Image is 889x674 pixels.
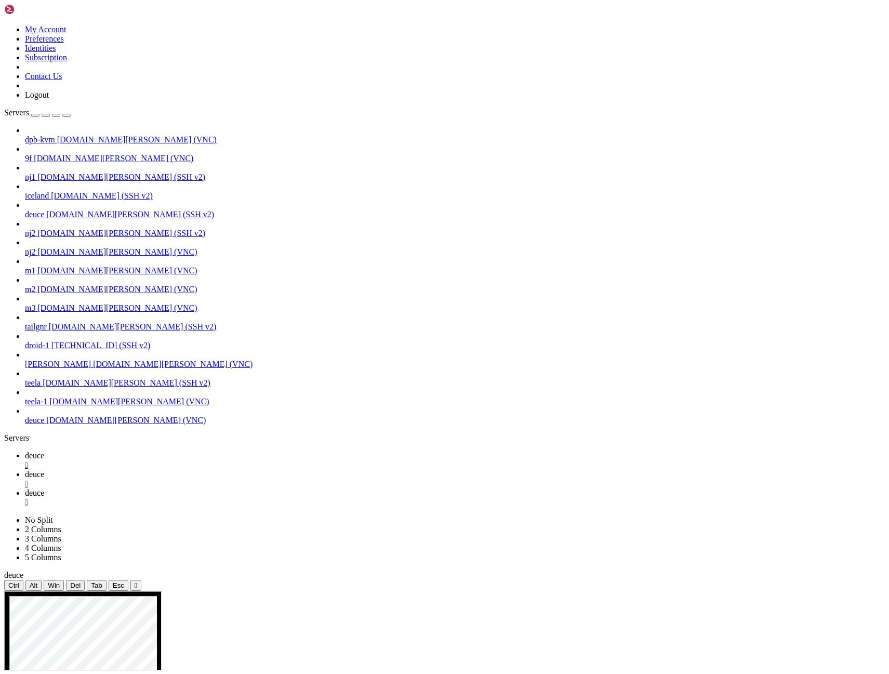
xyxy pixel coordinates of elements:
[25,516,53,524] a: No Split
[25,219,885,238] li: nj2 [DOMAIN_NAME][PERSON_NAME] (SSH v2)
[87,580,107,591] button: Tab
[25,72,62,81] a: Contact Us
[135,582,137,589] div: 
[25,303,35,312] span: m3
[113,582,124,589] span: Esc
[25,135,885,144] a: dpb-kvm [DOMAIN_NAME][PERSON_NAME] (VNC)
[30,582,38,589] span: Alt
[4,229,51,241] span: dpb@deuce
[25,191,885,201] a: iceland [DOMAIN_NAME] (SSH v2)
[130,580,141,591] button: 
[25,275,885,294] li: m2 [DOMAIN_NAME][PERSON_NAME] (VNC)
[25,488,885,507] a: deuce
[25,154,885,163] a: 9f [DOMAIN_NAME][PERSON_NAME] (VNC)
[73,229,78,241] div: (13, 18)
[4,571,23,579] span: deuce
[25,341,49,350] span: droid-1
[70,582,81,589] span: Del
[25,144,885,163] li: 9f [DOMAIN_NAME][PERSON_NAME] (VNC)
[4,580,23,591] button: Ctrl
[25,460,885,470] div: 
[25,322,47,331] span: tailgnr
[4,166,869,179] x-row: : $ vncserver -localhost no :36
[4,141,869,154] x-row: permitted by applicable law.
[25,173,35,181] span: nj1
[4,433,885,443] div: Servers
[25,498,885,507] a: 
[4,191,869,204] x-row: New Xtigervnc server '[DOMAIN_NAME][PERSON_NAME]:36 (dpb)' on port 5936 for display :36.
[4,79,869,91] x-row: The programs included with the Debian GNU/Linux system are free software;
[91,582,102,589] span: Tab
[25,534,61,543] a: 3 Columns
[46,210,214,219] span: [DOMAIN_NAME][PERSON_NAME] (SSH v2)
[25,488,44,497] span: deuce
[25,322,885,332] a: tailgnr [DOMAIN_NAME][PERSON_NAME] (SSH v2)
[50,397,209,406] span: [DOMAIN_NAME][PERSON_NAME] (VNC)
[25,406,885,425] li: deuce [DOMAIN_NAME][PERSON_NAME] (VNC)
[25,285,35,294] span: m2
[44,580,64,591] button: Win
[25,201,885,219] li: deuce [DOMAIN_NAME][PERSON_NAME] (SSH v2)
[25,182,885,201] li: iceland [DOMAIN_NAME] (SSH v2)
[25,247,885,257] a: nj2 [DOMAIN_NAME][PERSON_NAME] (VNC)
[109,580,128,591] button: Esc
[25,210,885,219] a: deuce [DOMAIN_NAME][PERSON_NAME] (SSH v2)
[37,173,205,181] span: [DOMAIN_NAME][PERSON_NAME] (SSH v2)
[25,416,885,425] a: deuce [DOMAIN_NAME][PERSON_NAME] (VNC)
[25,544,61,552] a: 4 Columns
[57,135,217,144] span: [DOMAIN_NAME][PERSON_NAME] (VNC)
[49,322,217,331] span: [DOMAIN_NAME][PERSON_NAME] (SSH v2)
[66,580,85,591] button: Del
[4,91,869,104] x-row: the exact distribution terms for each program are described in the
[25,25,67,34] a: My Account
[25,135,55,144] span: dpb-kvm
[93,360,253,368] span: [DOMAIN_NAME][PERSON_NAME] (VNC)
[25,525,61,534] a: 2 Columns
[25,451,885,470] a: deuce
[43,378,210,387] span: [DOMAIN_NAME][PERSON_NAME] (SSH v2)
[25,369,885,388] li: teela [DOMAIN_NAME][PERSON_NAME] (SSH v2)
[46,416,206,425] span: [DOMAIN_NAME][PERSON_NAME] (VNC)
[25,191,49,200] span: iceland
[25,173,885,182] a: nj1 [DOMAIN_NAME][PERSON_NAME] (SSH v2)
[25,332,885,350] li: droid-1 [TECHNICAL_ID] (SSH v2)
[25,470,885,488] a: deuce
[4,154,869,166] x-row: Last login: [DATE] from [TECHNICAL_ID]
[37,285,197,294] span: [DOMAIN_NAME][PERSON_NAME] (VNC)
[25,416,44,425] span: deuce
[25,229,885,238] a: nj2 [DOMAIN_NAME][PERSON_NAME] (SSH v2)
[25,163,885,182] li: nj1 [DOMAIN_NAME][PERSON_NAME] (SSH v2)
[37,303,197,312] span: [DOMAIN_NAME][PERSON_NAME] (VNC)
[25,285,885,294] a: m2 [DOMAIN_NAME][PERSON_NAME] (VNC)
[25,360,91,368] span: [PERSON_NAME]
[25,397,885,406] a: teela-1 [DOMAIN_NAME][PERSON_NAME] (VNC)
[4,167,51,178] span: dpb@deuce
[25,126,885,144] li: dpb-kvm [DOMAIN_NAME][PERSON_NAME] (VNC)
[25,470,44,479] span: deuce
[48,582,60,589] span: Win
[25,238,885,257] li: nj2 [DOMAIN_NAME][PERSON_NAME] (VNC)
[25,479,885,488] a: 
[25,313,885,332] li: tailgnr [DOMAIN_NAME][PERSON_NAME] (SSH v2)
[4,42,869,54] x-row: [EMAIL_ADDRESS][DOMAIN_NAME][PERSON_NAME]'s password:
[4,29,869,42] x-row: Access denied
[25,553,61,562] a: 5 Columns
[56,167,61,178] span: ~
[4,108,71,117] a: Servers
[25,34,64,43] a: Preferences
[4,54,869,67] x-row: Linux [DOMAIN_NAME][PERSON_NAME] 6.1.0-39-amd64 #1 SMP PREEMPT_DYNAMIC Debian 6.1.148-1 ([DATE]) ...
[4,129,869,141] x-row: Debian GNU/Linux comes with ABSOLUTELY NO WARRANTY, to the extent
[25,266,35,275] span: m1
[8,582,19,589] span: Ctrl
[25,350,885,369] li: [PERSON_NAME] [DOMAIN_NAME][PERSON_NAME] (VNC)
[56,229,61,241] span: ~
[4,104,869,116] x-row: individual files in /usr/share/doc/*/copyright.
[25,90,49,99] a: Logout
[25,294,885,313] li: m3 [DOMAIN_NAME][PERSON_NAME] (VNC)
[25,341,885,350] a: droid-1 [TECHNICAL_ID] (SSH v2)
[4,108,29,117] span: Servers
[25,303,885,313] a: m3 [DOMAIN_NAME][PERSON_NAME] (VNC)
[25,154,32,163] span: 9f
[34,154,193,163] span: [DOMAIN_NAME][PERSON_NAME] (VNC)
